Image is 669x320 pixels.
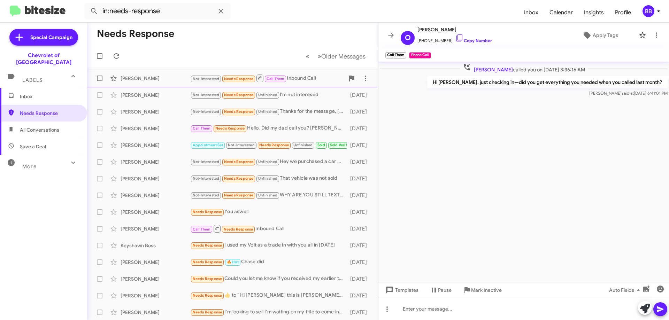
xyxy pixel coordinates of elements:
div: Thanks for the message, [PERSON_NAME]. We found a vehicle with another dealership. [190,108,347,116]
span: Needs Response [224,109,254,114]
span: said at [622,91,634,96]
div: [PERSON_NAME] [121,142,190,149]
div: I'm looking to sell I'm waiting on my title to come in. I'm looking for 42k for it so you know. [190,308,347,316]
span: Sold [317,143,325,147]
span: Appointment Set [193,143,223,147]
span: Pause [438,284,452,296]
div: [DATE] [347,292,372,299]
span: Unfinished [293,143,313,147]
span: Needs Response [224,77,254,81]
span: [PERSON_NAME] [474,67,513,73]
div: [PERSON_NAME] [121,125,190,132]
button: BB [637,5,661,17]
span: Mark Inactive [471,284,502,296]
button: Templates [378,284,424,296]
div: Hello. Did my dad call you? [PERSON_NAME] [190,124,347,132]
button: Apply Tags [564,29,636,41]
div: I used my Volt as a trade in with you all in [DATE] [190,241,347,249]
div: Hey we purchased a car already. Thanks for your follow up [190,158,347,166]
span: Labels [22,77,43,83]
div: Could you let me know if you received my earlier text message or it was just computerized text an... [190,275,347,283]
div: [DATE] [347,92,372,99]
span: Needs Response [224,193,254,197]
span: Not-Interested [228,143,255,147]
div: [PERSON_NAME] [121,209,190,216]
div: [PERSON_NAME] [121,192,190,199]
span: Inbox [20,93,79,100]
span: Needs Response [224,227,253,232]
span: Sold Verified [330,143,353,147]
div: Inbound Call [190,224,347,233]
button: Previous [301,49,314,63]
span: Needs Response [193,243,222,248]
div: [DATE] [347,125,372,132]
h1: Needs Response [97,28,174,39]
span: Not-Interested [193,176,220,181]
p: Hi [PERSON_NAME], just checking in—did you get everything you needed when you called last month? [427,76,668,88]
div: Inbound Call [190,74,345,83]
div: Hi [PERSON_NAME], i bought a car at your shop [DATE] evening with [PERSON_NAME]. [190,141,347,149]
span: Templates [384,284,418,296]
div: [DATE] [347,225,372,232]
input: Search [84,3,231,19]
div: [PERSON_NAME] [121,309,190,316]
span: Save a Deal [20,143,46,150]
div: [PERSON_NAME] [121,259,190,266]
span: Needs Response [224,93,254,97]
div: [DATE] [347,309,372,316]
div: [DATE] [347,259,372,266]
div: [PERSON_NAME] [121,92,190,99]
div: [PERSON_NAME] [121,75,190,82]
div: [DATE] [347,175,372,182]
div: I'm not interesed [190,91,347,99]
span: Not-Interested [193,93,220,97]
span: Not-Interested [193,193,220,197]
div: [DATE] [347,108,372,115]
span: Unfinished [258,93,277,97]
span: Needs Response [224,176,254,181]
a: Profile [609,2,637,23]
a: Copy Number [455,38,492,43]
button: Mark Inactive [457,284,507,296]
a: Calendar [544,2,578,23]
span: Call Them [267,77,285,81]
span: Not-Interested [193,159,220,164]
span: Call Them [193,227,211,232]
span: [PERSON_NAME] [DATE] 6:41:01 PM [589,91,668,96]
span: called you on [DATE] 8:36:16 AM [460,63,588,73]
span: » [317,52,321,61]
span: Auto Fields [609,284,643,296]
div: WHY ARE YOU STILL TEXTING ME ABOUT THAT CHEVY, YOUR SALESMAN RUINED THE DEAL...HE SAID A DEALERSH... [190,191,347,199]
span: Needs Response [193,276,222,281]
span: Needs Response [224,159,254,164]
div: [DATE] [347,209,372,216]
span: 🔥 Hot [227,260,239,264]
span: Unfinished [258,109,277,114]
span: Not-Interested [193,77,220,81]
a: Insights [578,2,609,23]
span: Unfinished [258,176,277,181]
span: [PERSON_NAME] [417,25,492,34]
div: [DATE] [347,142,372,149]
span: Needs Response [20,110,79,117]
small: Phone Call [409,52,431,58]
span: Needs Response [215,126,245,131]
span: Not-Interested [193,109,220,114]
nav: Page navigation example [302,49,370,63]
div: [PERSON_NAME] [121,225,190,232]
span: Unfinished [258,193,277,197]
div: [DATE] [347,158,372,165]
div: Chase did [190,258,347,266]
span: More [22,163,37,170]
span: Unfinished [258,159,277,164]
div: [PERSON_NAME] [121,158,190,165]
div: [DATE] [347,242,372,249]
span: Older Messages [321,53,366,60]
div: You aswell [190,208,347,216]
div: [PERSON_NAME] [121,292,190,299]
div: [DATE] [347,192,372,199]
span: Needs Response [193,293,222,298]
